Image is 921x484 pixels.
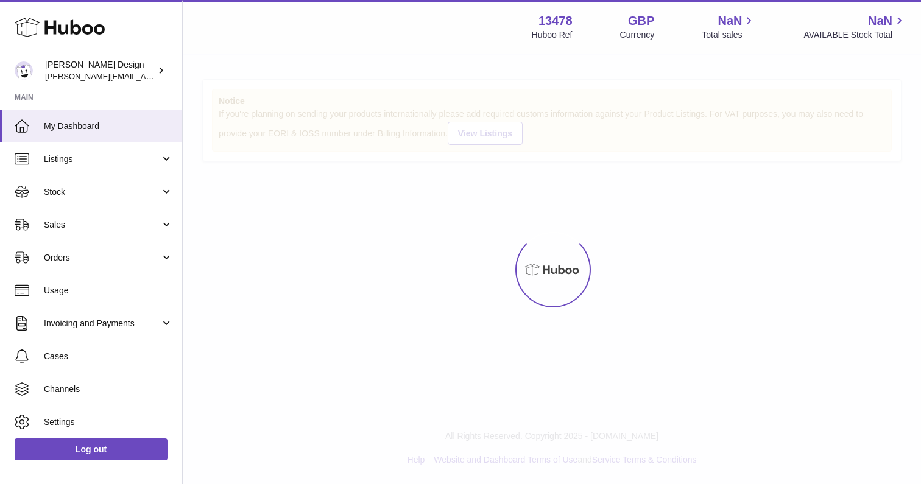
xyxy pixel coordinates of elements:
[44,186,160,198] span: Stock
[44,219,160,231] span: Sales
[620,29,655,41] div: Currency
[44,318,160,329] span: Invoicing and Payments
[538,13,573,29] strong: 13478
[718,13,742,29] span: NaN
[44,285,173,296] span: Usage
[702,29,756,41] span: Total sales
[44,351,173,362] span: Cases
[628,13,654,29] strong: GBP
[44,252,160,264] span: Orders
[15,438,168,460] a: Log out
[44,153,160,165] span: Listings
[45,59,155,82] div: [PERSON_NAME] Design
[803,29,906,41] span: AVAILABLE Stock Total
[44,416,173,428] span: Settings
[702,13,756,41] a: NaN Total sales
[44,121,173,132] span: My Dashboard
[532,29,573,41] div: Huboo Ref
[15,61,33,80] img: madeleine.mcindoe@gmail.com
[803,13,906,41] a: NaN AVAILABLE Stock Total
[45,71,309,81] span: [PERSON_NAME][EMAIL_ADDRESS][PERSON_NAME][DOMAIN_NAME]
[44,384,173,395] span: Channels
[868,13,892,29] span: NaN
